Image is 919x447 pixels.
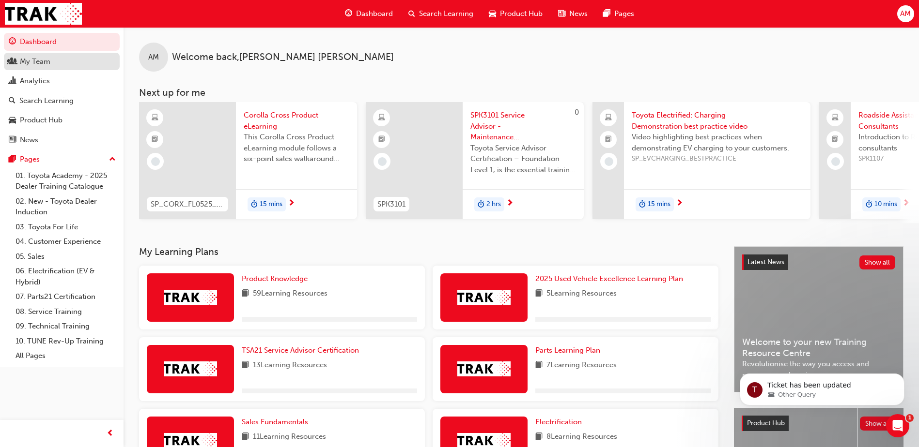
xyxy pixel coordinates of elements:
[152,134,158,146] span: booktick-icon
[831,157,840,166] span: learningRecordVerb_NONE-icon
[546,431,617,443] span: 8 Learning Resources
[288,199,295,208] span: next-icon
[164,290,217,305] img: Trak
[242,431,249,443] span: book-icon
[546,288,617,300] span: 5 Learning Resources
[12,334,120,349] a: 10. TUNE Rev-Up Training
[12,348,120,363] a: All Pages
[4,150,120,168] button: Pages
[632,132,803,153] span: Video highlighting best practices when demonstrating EV charging to your customers.
[408,8,415,20] span: search-icon
[12,264,120,289] a: 06. Electrification (EV & Hybrid)
[832,112,839,124] span: laptop-icon
[253,431,326,443] span: 11 Learning Resources
[242,345,363,356] a: TSA21 Service Advisor Certification
[9,136,16,145] span: news-icon
[242,417,308,426] span: Sales Fundamentals
[734,246,903,392] a: Latest NewsShow allWelcome to your new Training Resource CentreRevolutionise the way you access a...
[12,194,120,220] a: 02. New - Toyota Dealer Induction
[457,290,511,305] img: Trak
[859,255,896,269] button: Show all
[4,53,120,71] a: My Team
[244,110,349,132] span: Corolla Cross Product eLearning
[242,359,249,372] span: book-icon
[12,304,120,319] a: 08. Service Training
[470,143,576,176] span: Toyota Service Advisor Certification – Foundation Level 1, is the essential training course for a...
[139,102,357,219] a: SP_CORX_FL0525_ELCorolla Cross Product eLearningThis Corolla Cross Product eLearning module follo...
[9,58,16,66] span: people-icon
[605,112,612,124] span: laptop-icon
[486,199,501,210] span: 2 hrs
[20,75,50,87] div: Analytics
[378,157,387,166] span: learningRecordVerb_NONE-icon
[12,249,120,264] a: 05. Sales
[535,417,582,426] span: Electrification
[535,273,687,284] a: 2025 Used Vehicle Excellence Learning Plan
[866,198,872,211] span: duration-icon
[148,52,159,63] span: AM
[5,3,82,25] img: Trak
[9,77,16,86] span: chart-icon
[377,199,405,210] span: SPK3101
[747,419,785,427] span: Product Hub
[535,431,543,443] span: book-icon
[906,414,914,422] span: 1
[742,337,895,358] span: Welcome to your new Training Resource Centre
[12,234,120,249] a: 04. Customer Experience
[874,199,897,210] span: 10 mins
[903,199,910,208] span: next-icon
[569,8,588,19] span: News
[470,110,576,143] span: SPK3101 Service Advisor - Maintenance Reminder & Appointment Booking (eLearning)
[632,153,803,164] span: SP_EVCHARGING_BESTPRACTICE
[457,361,511,376] img: Trak
[748,258,784,266] span: Latest News
[419,8,473,19] span: Search Learning
[535,288,543,300] span: book-icon
[242,417,312,428] a: Sales Fundamentals
[139,246,718,257] h3: My Learning Plans
[550,4,595,24] a: news-iconNews
[9,116,16,125] span: car-icon
[481,4,550,24] a: car-iconProduct Hub
[742,416,896,431] a: Product HubShow all
[535,346,600,355] span: Parts Learning Plan
[172,52,394,63] span: Welcome back , [PERSON_NAME] [PERSON_NAME]
[251,198,258,211] span: duration-icon
[575,108,579,117] span: 0
[337,4,401,24] a: guage-iconDashboard
[558,8,565,20] span: news-icon
[592,102,810,219] a: Toyota Electrified: Charging Demonstration best practice videoVideo highlighting best practices w...
[20,115,62,126] div: Product Hub
[378,134,385,146] span: booktick-icon
[9,97,16,105] span: search-icon
[20,154,40,165] div: Pages
[506,199,514,208] span: next-icon
[9,38,16,46] span: guage-icon
[639,198,646,211] span: duration-icon
[900,8,911,19] span: AM
[242,273,312,284] a: Product Knowledge
[535,274,683,283] span: 2025 Used Vehicle Excellence Learning Plan
[4,92,120,110] a: Search Learning
[603,8,610,20] span: pages-icon
[152,112,158,124] span: learningResourceType_ELEARNING-icon
[345,8,352,20] span: guage-icon
[244,132,349,164] span: This Corolla Cross Product eLearning module follows a six-point sales walkaround format, designed...
[19,95,74,106] div: Search Learning
[124,87,919,98] h3: Next up for me
[151,157,160,166] span: learningRecordVerb_NONE-icon
[378,112,385,124] span: learningResourceType_ELEARNING-icon
[242,288,249,300] span: book-icon
[605,157,613,166] span: learningRecordVerb_NONE-icon
[164,361,217,376] img: Trak
[151,199,224,210] span: SP_CORX_FL0525_EL
[4,33,120,51] a: Dashboard
[253,288,327,300] span: 59 Learning Resources
[886,414,909,437] iframe: Intercom live chat
[20,134,38,146] div: News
